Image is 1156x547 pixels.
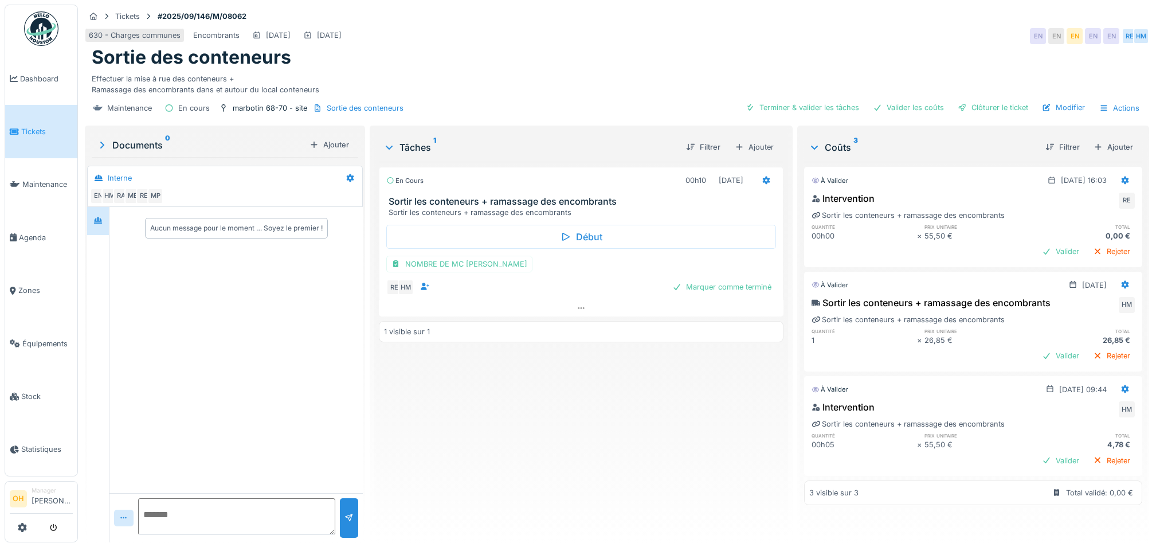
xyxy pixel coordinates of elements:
h1: Sortie des conteneurs [92,46,291,68]
div: HM [1119,401,1135,417]
div: Tâches [383,140,677,154]
span: Agenda [19,232,73,243]
div: Intervention [812,192,875,205]
div: EN [90,188,106,204]
div: Intervention [812,400,875,414]
div: Effectuer la mise à rue des conteneurs + Ramassage des encombrants dans et autour du local conten... [92,69,1142,95]
div: Clôturer le ticket [953,100,1033,115]
sup: 0 [165,138,170,152]
div: 1 visible sur 1 [384,326,430,337]
div: Ajouter [305,137,354,153]
div: À valider [812,280,848,290]
a: Statistiques [5,423,77,476]
h6: quantité [812,223,917,230]
h6: prix unitaire [924,432,1030,439]
div: Valider [1037,453,1084,468]
div: Ajouter [730,139,779,155]
div: [DATE] [719,175,743,186]
div: Rejeter [1088,348,1135,364]
div: [DATE] [266,30,291,41]
div: EN [1085,28,1101,44]
span: Dashboard [20,73,73,84]
div: HM [101,188,117,204]
div: Sortir les conteneurs + ramassage des encombrants [812,314,1005,325]
div: À valider [812,385,848,394]
div: EN [1030,28,1046,44]
div: RE [1119,193,1135,209]
div: 4,78 € [1029,439,1135,450]
div: Sortir les conteneurs + ramassage des encombrants [812,296,1051,310]
div: × [917,230,924,241]
span: Maintenance [22,179,73,190]
a: Zones [5,264,77,317]
h6: prix unitaire [924,327,1030,335]
div: RE [1122,28,1138,44]
div: EN [1103,28,1119,44]
sup: 1 [433,140,436,154]
span: Tickets [21,126,73,137]
div: 3 visible sur 3 [809,487,859,498]
h3: Sortir les conteneurs + ramassage des encombrants [389,196,778,207]
div: HM [1119,297,1135,313]
a: OH Manager[PERSON_NAME] [10,486,73,514]
div: RE [386,279,402,295]
div: 55,50 € [924,230,1030,241]
div: Sortie des conteneurs [327,103,403,114]
div: Coûts [809,140,1036,154]
div: MP [147,188,163,204]
div: En cours [386,176,424,186]
strong: #2025/09/146/M/08062 [153,11,251,22]
div: À valider [812,176,848,186]
div: RA [113,188,129,204]
div: 0,00 € [1029,230,1135,241]
div: Sortir les conteneurs + ramassage des encombrants [389,207,778,218]
span: Zones [18,285,73,296]
a: Agenda [5,211,77,264]
div: Interne [108,173,132,183]
div: RE [136,188,152,204]
div: 26,85 € [1029,335,1135,346]
div: 00h05 [812,439,917,450]
img: Badge_color-CXgf-gQk.svg [24,11,58,46]
div: Actions [1094,100,1145,116]
div: HM [1133,28,1149,44]
div: 55,50 € [924,439,1030,450]
a: Maintenance [5,158,77,211]
div: Documents [96,138,305,152]
div: × [917,335,924,346]
h6: total [1029,223,1135,230]
li: OH [10,490,27,507]
div: Rejeter [1088,453,1135,468]
div: Manager [32,486,73,495]
a: Dashboard [5,52,77,105]
div: Sortir les conteneurs + ramassage des encombrants [812,210,1005,221]
div: Valider les coûts [868,100,949,115]
div: Filtrer [1041,139,1084,155]
h6: quantité [812,432,917,439]
div: Début [386,225,776,249]
div: marbotin 68-70 - site [233,103,307,114]
div: Filtrer [681,139,725,155]
div: Rejeter [1088,244,1135,259]
div: Maintenance [107,103,152,114]
div: 26,85 € [924,335,1030,346]
div: 00h10 [685,175,706,186]
div: EN [1048,28,1064,44]
span: Stock [21,391,73,402]
a: Stock [5,370,77,423]
div: Sortir les conteneurs + ramassage des encombrants [812,419,1005,429]
h6: total [1029,327,1135,335]
div: 630 - Charges communes [89,30,181,41]
a: Tickets [5,105,77,158]
span: Équipements [22,338,73,349]
div: Total validé: 0,00 € [1066,487,1133,498]
div: NOMBRE DE MC [PERSON_NAME] [386,256,532,272]
div: HM [398,279,414,295]
h6: prix unitaire [924,223,1030,230]
div: En cours [178,103,210,114]
div: Valider [1037,348,1084,364]
span: Statistiques [21,444,73,455]
div: 00h00 [812,230,917,241]
sup: 3 [853,140,858,154]
div: Valider [1037,244,1084,259]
